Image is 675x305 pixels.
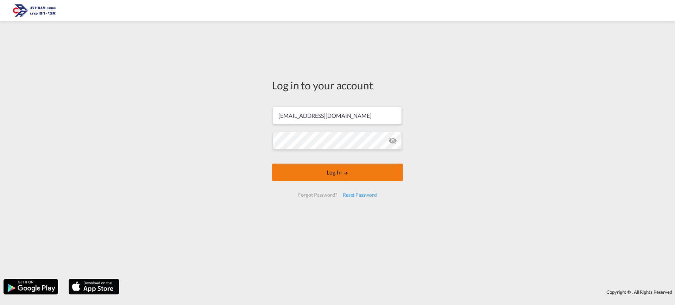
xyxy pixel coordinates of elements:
button: LOGIN [272,164,403,181]
div: Reset Password [340,189,380,201]
img: 166978e0a5f911edb4280f3c7a976193.png [11,3,58,19]
img: apple.png [68,278,120,295]
md-icon: icon-eye-off [388,136,397,145]
img: google.png [3,278,59,295]
div: Forgot Password? [295,189,340,201]
div: Log in to your account [272,78,403,93]
input: Enter email/phone number [273,107,402,124]
div: Copyright © . All Rights Reserved [123,286,675,298]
